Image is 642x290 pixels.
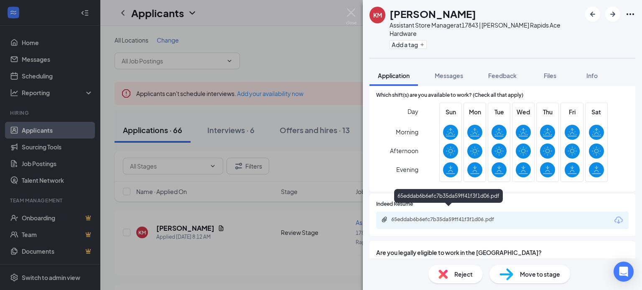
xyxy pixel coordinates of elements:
span: Application [378,72,410,79]
span: Messages [435,72,463,79]
div: 65eddab6b6efc7b35da59ff41f3f1d06.pdf [391,216,508,223]
svg: Download [614,215,624,225]
span: Feedback [488,72,517,79]
button: ArrowLeftNew [585,7,600,22]
h1: [PERSON_NAME] [390,7,476,21]
span: Thu [540,107,555,116]
span: Are you legally eligible to work in the [GEOGRAPHIC_DATA]? [376,248,629,257]
span: Day [408,107,418,116]
button: PlusAdd a tag [390,40,427,49]
span: Indeed Resume [376,200,413,208]
span: Which shift(s) are you available to work? (Check all that apply) [376,91,523,99]
svg: ArrowLeftNew [588,9,598,19]
span: Tue [492,107,507,116]
button: ArrowRight [605,7,620,22]
span: Files [544,72,556,79]
span: Sun [443,107,458,116]
span: Move to stage [520,270,560,279]
span: Mon [467,107,482,116]
span: Wed [516,107,531,116]
svg: ArrowRight [608,9,618,19]
svg: Paperclip [381,216,388,223]
div: Open Intercom Messenger [614,262,634,282]
svg: Ellipses [625,9,635,19]
span: Fri [565,107,580,116]
span: Reject [454,270,473,279]
span: Evening [396,162,418,177]
span: Morning [396,124,418,139]
span: Afternoon [390,143,418,158]
div: 65eddab6b6efc7b35da59ff41f3f1d06.pdf [394,189,503,203]
div: Assistant Store Manager at 17843 | [PERSON_NAME] Rapids Ace Hardware [390,21,581,38]
div: KM [373,11,382,19]
svg: Plus [420,42,425,47]
span: Info [586,72,598,79]
span: Sat [589,107,604,116]
a: Paperclip65eddab6b6efc7b35da59ff41f3f1d06.pdf [381,216,517,224]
